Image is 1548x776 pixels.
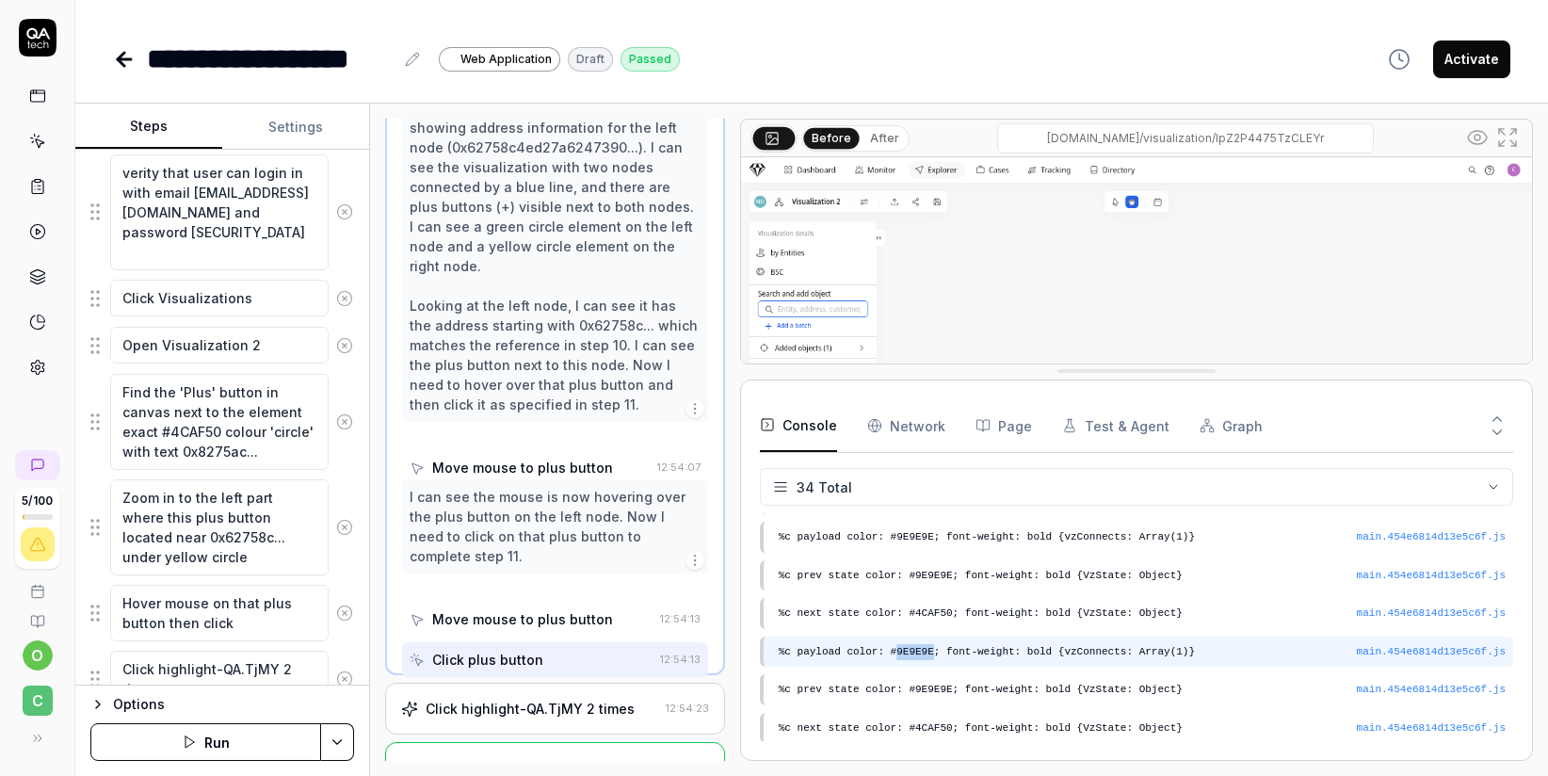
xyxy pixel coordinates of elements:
[329,280,360,317] button: Remove step
[410,487,701,566] div: I can see the mouse is now hovering over the plus button on the left node. Now I need to click on...
[15,450,60,480] a: New conversation
[8,569,67,599] a: Book a call with us
[741,157,1532,652] img: Screenshot
[432,609,613,629] div: Move mouse to plus button
[1200,399,1263,452] button: Graph
[1357,644,1506,660] button: main.454e6814d13e5c6f.js
[23,640,53,671] button: o
[222,105,369,150] button: Settings
[779,568,1506,584] pre: %c prev state color: #9E9E9E; font-weight: bold {VzState: Object}
[779,682,1506,698] pre: %c prev state color: #9E9E9E; font-weight: bold {VzState: Object}
[113,693,354,716] div: Options
[621,47,680,72] div: Passed
[432,650,543,670] div: Click plus button
[1062,399,1169,452] button: Test & Agent
[1357,529,1506,545] button: main.454e6814d13e5c6f.js
[779,720,1506,736] pre: %c next state color: #4CAF50; font-weight: bold {VzState: Object}
[329,660,360,698] button: Remove step
[657,461,701,475] time: 12:54:07
[22,495,53,507] span: 5 / 100
[439,46,560,72] a: Web Application
[329,327,360,364] button: Remove step
[8,671,67,719] button: C
[23,686,53,716] span: C
[90,693,354,716] button: Options
[329,403,360,441] button: Remove step
[90,723,321,761] button: Run
[75,105,222,150] button: Steps
[779,644,1506,660] pre: %c payload color: #9E9E9E; font-weight: bold {vzConnects: Array(1)}
[329,193,360,231] button: Remove step
[90,650,354,708] div: Suggestions
[1462,122,1492,153] button: Show all interative elements
[410,98,701,414] div: I can see that a details panel has appeared showing address information for the left node (0x6275...
[90,326,354,365] div: Suggestions
[402,450,708,485] button: Move mouse to plus button12:54:07
[779,606,1506,622] pre: %c next state color: #4CAF50; font-weight: bold {VzState: Object}
[660,653,701,666] time: 12:54:13
[329,594,360,632] button: Remove step
[8,599,67,629] a: Documentation
[803,127,859,148] button: Before
[402,642,708,677] button: Click plus button12:54:13
[1357,720,1506,736] button: main.454e6814d13e5c6f.js
[90,279,354,318] div: Suggestions
[666,702,709,715] time: 12:54:23
[1357,606,1506,622] button: main.454e6814d13e5c6f.js
[90,478,354,576] div: Suggestions
[1433,40,1510,78] button: Activate
[779,529,1506,545] pre: %c payload color: #9E9E9E; font-weight: bold {vzConnects: Array(1)}
[402,602,708,637] button: Move mouse to plus button12:54:13
[432,458,613,477] div: Move mouse to plus button
[90,373,354,471] div: Suggestions
[976,399,1032,452] button: Page
[1357,568,1506,584] button: main.454e6814d13e5c6f.js
[1357,682,1506,698] button: main.454e6814d13e5c6f.js
[90,154,354,271] div: Suggestions
[1377,40,1422,78] button: View version history
[329,509,360,546] button: Remove step
[863,128,907,149] button: After
[90,584,354,642] div: Suggestions
[867,399,945,452] button: Network
[760,399,837,452] button: Console
[568,47,613,72] div: Draft
[426,699,635,719] div: Click highlight-QA.TjMY 2 times
[460,51,552,68] span: Web Application
[660,613,701,626] time: 12:54:13
[1492,122,1523,153] button: Open in full screen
